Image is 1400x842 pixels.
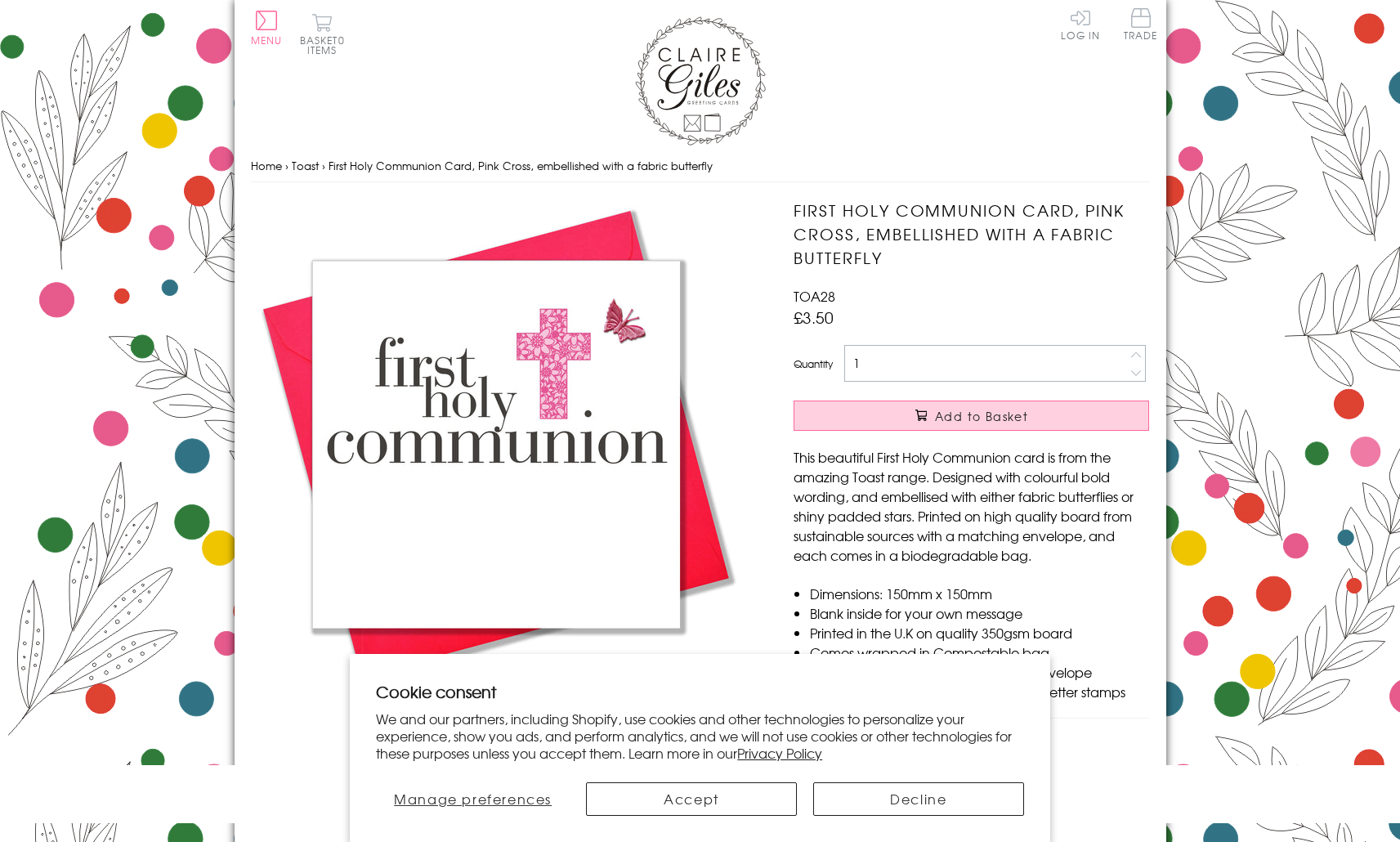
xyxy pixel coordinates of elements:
h2: Cookie consent [376,680,1024,703]
button: Basket0 items [300,13,345,55]
span: › [285,158,288,173]
a: Trade [1124,8,1158,43]
img: First Holy Communion Card, Pink Cross, embellished with a fabric butterfly [251,199,741,689]
li: Dimensions: 150mm x 150mm [810,584,1149,603]
p: This beautiful First Holy Communion card is from the amazing Toast range. Designed with colourful... [794,447,1149,565]
a: Privacy Policy [737,743,822,763]
a: Log In [1061,8,1100,40]
a: Home [251,158,282,173]
span: Menu [251,33,283,47]
span: Trade [1124,8,1158,40]
nav: breadcrumbs [251,150,1150,183]
span: First Holy Communion Card, Pink Cross, embellished with a fabric butterfly [329,158,713,173]
span: › [322,158,325,173]
button: Decline [813,782,1024,816]
button: Manage preferences [376,782,570,816]
button: Menu [251,11,283,45]
button: Accept [586,782,797,816]
h1: First Holy Communion Card, Pink Cross, embellished with a fabric butterfly [794,199,1149,269]
p: We and our partners, including Shopify, use cookies and other technologies to personalize your ex... [376,710,1024,761]
label: Quantity [794,356,833,371]
li: Printed in the U.K on quality 350gsm board [810,623,1149,643]
button: Add to Basket [794,401,1149,431]
li: Blank inside for your own message [810,603,1149,623]
span: £3.50 [794,306,834,329]
a: Toast [292,158,319,173]
span: 0 items [307,33,345,57]
span: Manage preferences [394,789,552,808]
span: TOA28 [794,286,835,306]
span: Add to Basket [935,408,1028,424]
img: Claire Giles Greetings Cards [635,16,766,146]
li: Comes wrapped in Compostable bag [810,643,1149,662]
